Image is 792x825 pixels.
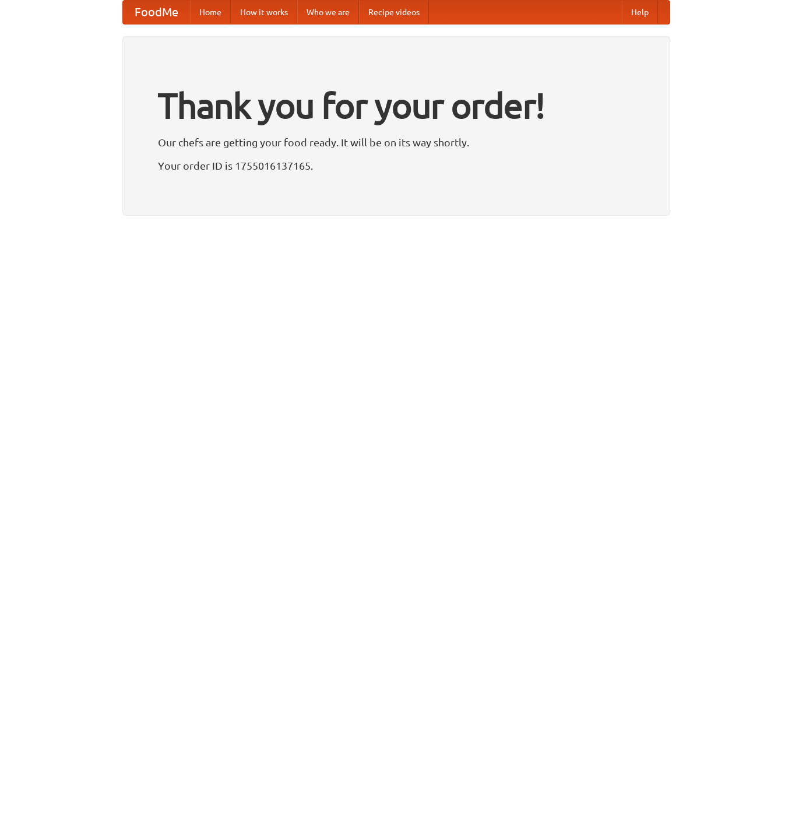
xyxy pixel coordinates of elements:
p: Your order ID is 1755016137165. [158,157,635,174]
a: FoodMe [123,1,190,24]
p: Our chefs are getting your food ready. It will be on its way shortly. [158,134,635,151]
a: Recipe videos [359,1,429,24]
h1: Thank you for your order! [158,78,635,134]
a: How it works [231,1,297,24]
a: Home [190,1,231,24]
a: Who we are [297,1,359,24]
a: Help [622,1,658,24]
